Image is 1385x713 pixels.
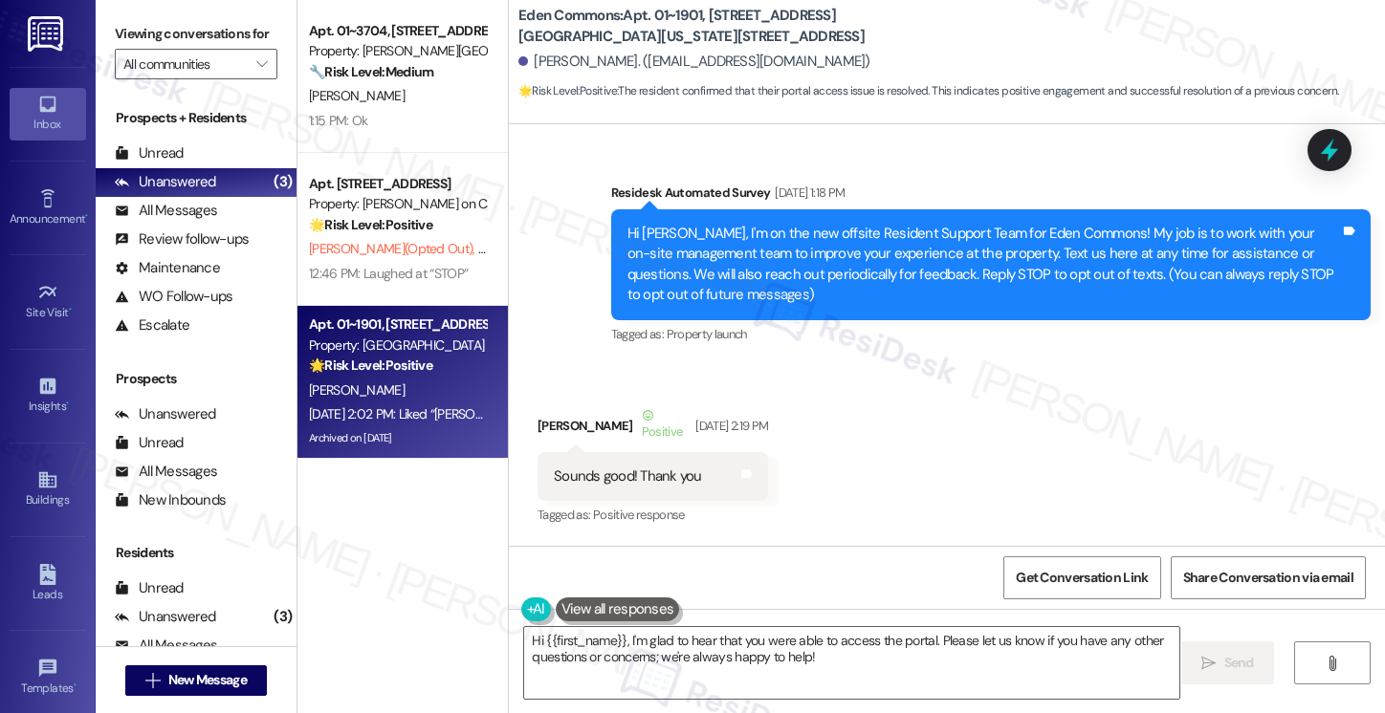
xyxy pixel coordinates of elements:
button: Get Conversation Link [1003,556,1160,599]
div: [DATE] 2:02 PM: Liked “[PERSON_NAME] ([PERSON_NAME]): Great! If you have any other concerns or qu... [309,405,1196,422]
a: Templates • [10,652,86,703]
div: New Inbounds [115,490,226,510]
div: Unanswered [115,607,216,627]
i:  [256,56,267,72]
div: Maintenance [115,258,220,278]
div: Unanswered [115,172,216,192]
div: [DATE] 1:18 PM [770,183,845,203]
a: Site Visit • [10,276,86,328]
div: Property: [PERSON_NAME][GEOGRAPHIC_DATA] [309,41,486,61]
i:  [1201,656,1216,671]
label: Viewing conversations for [115,19,277,49]
b: Eden Commons: Apt. 01~1901, [STREET_ADDRESS][GEOGRAPHIC_DATA][US_STATE][STREET_ADDRESS] [518,6,901,47]
i:  [145,673,160,688]
div: 12:46 PM: Laughed at “STOP” [309,265,468,282]
span: New Message [168,670,247,690]
div: Review follow-ups [115,229,249,249]
a: Leads [10,558,86,610]
div: Residents [96,543,297,563]
div: WO Follow-ups [115,287,232,307]
div: Tagged as: [538,501,768,529]
div: [PERSON_NAME]. ([EMAIL_ADDRESS][DOMAIN_NAME]) [518,52,870,72]
div: Apt. [STREET_ADDRESS] [309,174,486,194]
strong: 🌟 Risk Level: Positive [309,216,432,233]
div: Tagged as: [611,320,1371,348]
a: Buildings [10,464,86,515]
div: Unread [115,143,184,163]
span: • [74,679,77,692]
a: Insights • [10,370,86,421]
span: Share Conversation via email [1183,568,1353,588]
i:  [1325,656,1339,671]
div: [PERSON_NAME] [538,405,768,452]
div: All Messages [115,201,217,221]
div: [DATE] 2:19 PM [691,416,768,436]
div: Prospects [96,369,297,389]
button: Share Conversation via email [1171,556,1366,599]
div: Property: [PERSON_NAME] on Canal [309,194,486,214]
span: Positive response [593,507,685,523]
div: 1:15 PM: Ok [309,112,367,129]
div: Unread [115,433,184,453]
span: • [85,209,88,223]
div: Prospects + Residents [96,108,297,128]
div: Positive [638,405,687,445]
span: Get Conversation Link [1016,568,1148,588]
div: Sounds good! Thank you [554,466,702,486]
div: (3) [269,602,297,632]
div: Property: [GEOGRAPHIC_DATA] [309,335,486,356]
div: (3) [269,167,297,197]
span: [PERSON_NAME] [309,381,405,399]
div: Unread [115,578,184,598]
div: Residesk Automated Survey [611,183,1371,209]
a: Inbox [10,88,86,140]
div: Escalate [115,315,189,335]
span: Property launch [667,326,747,342]
button: Send [1181,641,1274,684]
strong: 🌟 Risk Level: Positive [518,83,617,98]
span: [PERSON_NAME] [309,87,405,104]
textarea: Hi {{first_name}}, I'm glad to hear that you were able to access the portal. Please let us know i... [524,627,1179,699]
div: Archived on [DATE] [307,426,488,450]
div: Unanswered [115,404,216,424]
span: [PERSON_NAME] (Opted Out) [309,240,478,257]
span: Send [1224,653,1254,673]
img: ResiDesk Logo [28,16,67,52]
strong: 🔧 Risk Level: Medium [309,63,433,80]
strong: 🌟 Risk Level: Positive [309,356,432,374]
div: All Messages [115,462,217,482]
button: New Message [125,665,267,696]
span: : The resident confirmed that their portal access issue is resolved. This indicates positive enga... [518,81,1338,101]
div: Apt. 01~3704, [STREET_ADDRESS][PERSON_NAME] [309,21,486,41]
div: Apt. 01~1901, [STREET_ADDRESS][GEOGRAPHIC_DATA][US_STATE][STREET_ADDRESS] [309,314,486,335]
span: • [69,303,72,316]
div: All Messages [115,636,217,656]
input: All communities [123,49,247,79]
div: Hi [PERSON_NAME], I'm on the new offsite Resident Support Team for Eden Commons! My job is to wor... [627,224,1340,306]
span: • [66,397,69,410]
